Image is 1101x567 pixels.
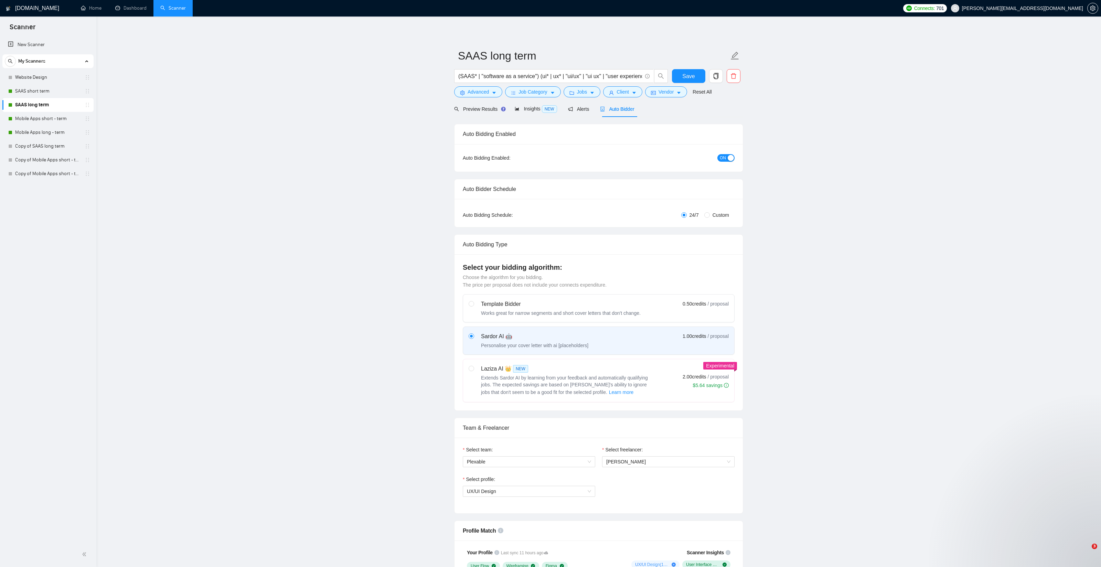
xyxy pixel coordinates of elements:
[720,154,726,162] span: ON
[463,275,607,288] span: Choose the algorithm for you bidding. The price per proposal does not include your connects expen...
[160,5,186,11] a: searchScanner
[609,388,634,396] span: Learn more
[481,365,653,373] div: Laziza AI
[727,69,740,83] button: delete
[463,154,553,162] div: Auto Bidding Enabled:
[463,418,735,438] div: Team & Freelancer
[609,388,634,396] button: Laziza AI NEWExtends Sardor AI by learning from your feedback and automatically qualifying jobs. ...
[687,550,724,555] span: Scanner Insights
[15,98,81,112] a: SAAS long term
[1092,544,1097,549] span: 3
[569,90,574,95] span: folder
[481,310,641,317] div: Works great for narrow segments and short cover letters that don't change.
[730,51,739,60] span: edit
[467,550,493,555] span: Your Profile
[15,126,81,139] a: Mobile Apps long - term
[460,90,465,95] span: setting
[481,342,588,349] div: Personalise your cover letter with ai [placeholders]
[85,116,90,121] span: holder
[693,382,729,389] div: $5.64 savings
[600,106,634,112] span: Auto Bidder
[6,3,11,14] img: logo
[85,75,90,80] span: holder
[454,106,504,112] span: Preview Results
[709,69,723,83] button: copy
[726,550,730,555] span: info-circle
[481,332,588,341] div: Sardor AI 🤖
[115,5,147,11] a: dashboardDashboard
[706,363,734,368] span: Experimental
[693,88,712,96] a: Reset All
[498,528,503,533] span: info-circle
[672,69,705,83] button: Save
[85,88,90,94] span: holder
[463,124,735,144] div: Auto Bidding Enabled
[481,375,648,395] span: Extends Sardor AI by learning from your feedback and automatically qualifying jobs. The expected ...
[724,383,729,388] span: info-circle
[467,457,591,467] span: Plexable
[568,106,589,112] span: Alerts
[2,38,94,52] li: New Scanner
[85,171,90,176] span: holder
[492,90,496,95] span: caret-down
[500,106,506,112] div: Tooltip anchor
[505,86,560,97] button: barsJob Categorycaret-down
[458,47,729,64] input: Scanner name...
[683,300,706,308] span: 0.50 credits
[82,551,89,558] span: double-left
[1078,544,1094,560] iframe: Intercom live chat
[550,90,555,95] span: caret-down
[519,88,547,96] span: Job Category
[1087,6,1098,11] a: setting
[953,6,958,11] span: user
[5,56,16,67] button: search
[463,263,735,272] h4: Select your bidding algorithm:
[15,167,81,181] a: Copy of Mobile Apps short - term
[683,332,706,340] span: 1.00 credits
[542,105,557,113] span: NEW
[682,72,695,81] span: Save
[683,373,706,381] span: 2.00 credits
[463,179,735,199] div: Auto Bidder Schedule
[645,86,687,97] button: idcardVendorcaret-down
[18,54,45,68] span: My Scanners
[617,88,629,96] span: Client
[463,235,735,254] div: Auto Bidding Type
[463,211,553,219] div: Auto Bidding Schedule:
[8,38,88,52] a: New Scanner
[672,563,676,567] span: plus-circle
[609,90,614,95] span: user
[85,102,90,108] span: holder
[15,71,81,84] a: Website Design
[632,90,637,95] span: caret-down
[458,72,642,81] input: Search Freelance Jobs...
[1087,3,1098,14] button: setting
[501,550,548,556] span: Last sync 11 hours ago
[600,107,605,111] span: robot
[454,107,459,111] span: search
[468,88,489,96] span: Advanced
[463,528,496,534] span: Profile Match
[606,459,646,464] span: [PERSON_NAME]
[709,73,723,79] span: copy
[505,365,512,373] span: 👑
[454,86,502,97] button: settingAdvancedcaret-down
[15,112,81,126] a: Mobile Apps short - term
[5,59,15,64] span: search
[4,22,41,36] span: Scanner
[659,88,674,96] span: Vendor
[654,73,667,79] span: search
[676,90,681,95] span: caret-down
[515,106,557,111] span: Insights
[463,446,493,453] label: Select team:
[85,130,90,135] span: holder
[81,5,101,11] a: homeHome
[687,211,702,219] span: 24/7
[906,6,912,11] img: upwork-logo.png
[590,90,595,95] span: caret-down
[577,88,587,96] span: Jobs
[708,373,729,380] span: / proposal
[651,90,656,95] span: idcard
[513,365,528,373] span: NEW
[85,157,90,163] span: holder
